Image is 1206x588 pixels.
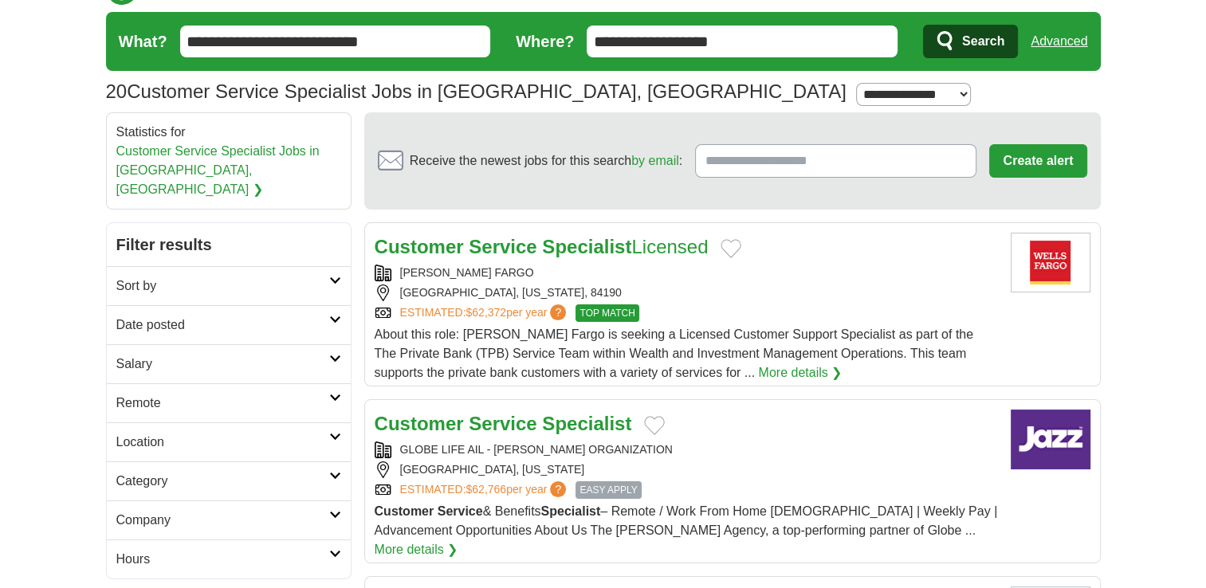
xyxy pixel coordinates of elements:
[116,433,329,452] h2: Location
[116,144,320,196] a: Customer Service Specialist Jobs in [GEOGRAPHIC_DATA], [GEOGRAPHIC_DATA] ❯
[758,363,842,382] a: More details ❯
[107,344,351,383] a: Salary
[107,305,351,344] a: Date posted
[550,304,566,320] span: ?
[116,394,329,413] h2: Remote
[923,25,1018,58] button: Search
[1011,410,1090,469] img: Company logo
[107,266,351,305] a: Sort by
[375,327,973,379] span: About this role: [PERSON_NAME] Fargo is seeking a Licensed Customer Support Specialist as part of...
[542,413,631,434] strong: Specialist
[576,304,638,322] span: TOP MATCH
[116,550,329,569] h2: Hours
[375,236,464,257] strong: Customer
[400,304,570,322] a: ESTIMATED:$62,372per year?
[116,276,329,296] h2: Sort by
[644,416,665,435] button: Add to favorite jobs
[107,383,351,422] a: Remote
[469,236,536,257] strong: Service
[375,441,998,458] div: GLOBE LIFE AIL - [PERSON_NAME] ORGANIZATION
[375,461,998,478] div: [GEOGRAPHIC_DATA], [US_STATE]
[375,413,464,434] strong: Customer
[375,504,998,537] span: & Benefits – Remote / Work From Home [DEMOGRAPHIC_DATA] | Weekly Pay | Advancement Opportunities ...
[116,316,329,335] h2: Date posted
[400,266,534,279] a: [PERSON_NAME] FARGO
[375,504,434,518] strong: Customer
[516,29,574,53] label: Where?
[410,151,682,171] span: Receive the newest jobs for this search :
[631,154,679,167] a: by email
[375,540,458,559] a: More details ❯
[375,236,709,257] a: Customer Service SpecialistLicensed
[119,29,167,53] label: What?
[107,500,351,539] a: Company
[116,472,329,491] h2: Category
[107,461,351,500] a: Category
[466,306,506,319] span: $62,372
[550,481,566,497] span: ?
[116,123,341,199] div: Statistics for
[989,144,1086,178] button: Create alert
[541,504,601,518] strong: Specialist
[106,77,128,106] span: 20
[469,413,536,434] strong: Service
[116,511,329,530] h2: Company
[375,413,632,434] a: Customer Service Specialist
[962,25,1004,57] span: Search
[1031,25,1087,57] a: Advanced
[721,239,741,258] button: Add to favorite jobs
[107,539,351,578] a: Hours
[542,236,631,257] strong: Specialist
[107,422,351,461] a: Location
[375,284,998,301] div: [GEOGRAPHIC_DATA], [US_STATE], 84190
[466,483,506,496] span: $62,766
[106,80,847,102] h1: Customer Service Specialist Jobs in [GEOGRAPHIC_DATA], [GEOGRAPHIC_DATA]
[400,481,570,499] a: ESTIMATED:$62,766per year?
[1011,233,1090,292] img: Wells Fargo logo
[576,481,641,499] span: EASY APPLY
[438,504,483,518] strong: Service
[107,223,351,266] h2: Filter results
[116,355,329,374] h2: Salary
